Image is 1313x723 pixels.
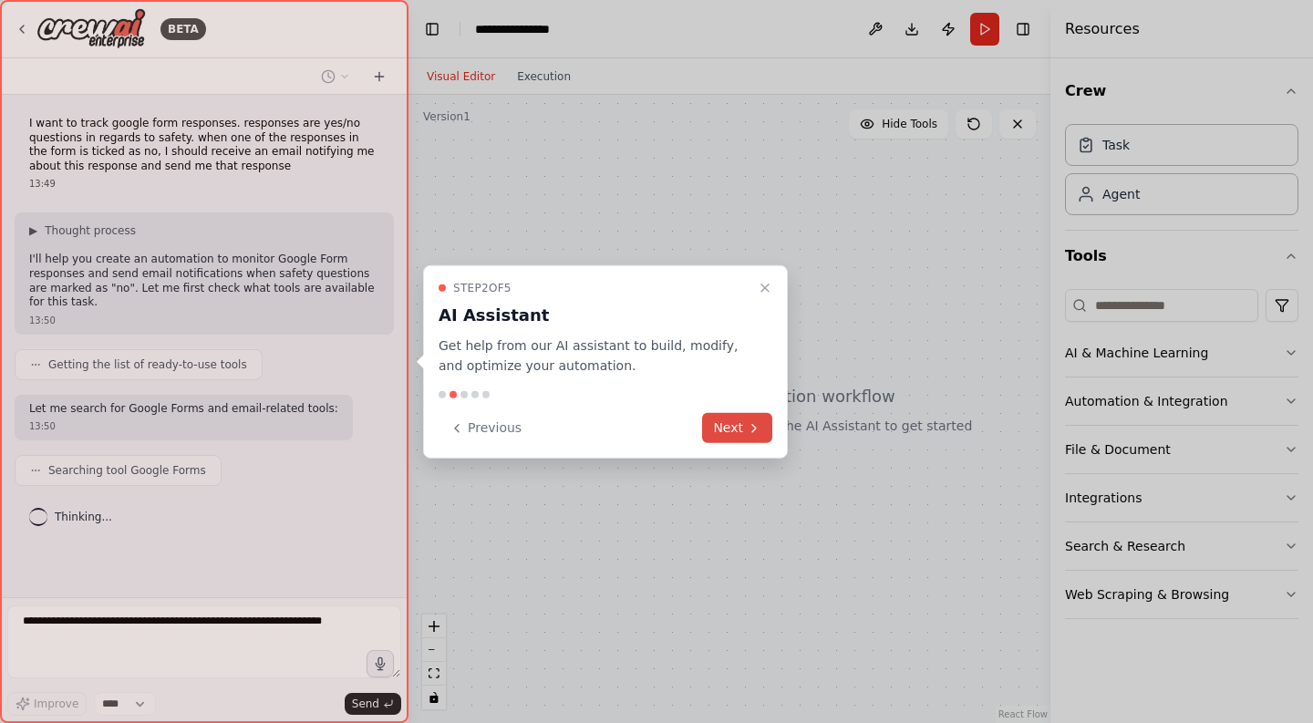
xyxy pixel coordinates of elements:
p: Get help from our AI assistant to build, modify, and optimize your automation. [439,335,750,377]
h3: AI Assistant [439,302,750,327]
button: Close walkthrough [754,276,776,298]
button: Hide left sidebar [419,16,445,42]
button: Next [702,413,772,443]
button: Previous [439,413,532,443]
span: Step 2 of 5 [453,280,512,294]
